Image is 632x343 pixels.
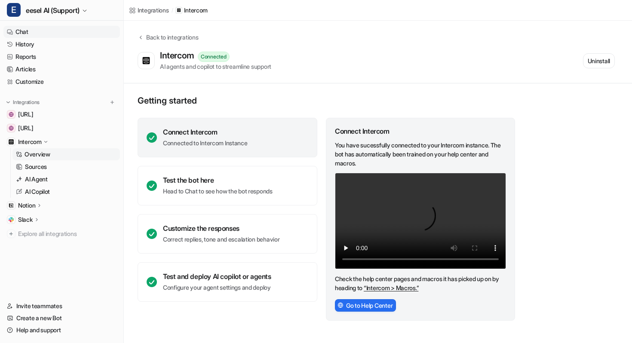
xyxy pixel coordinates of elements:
[3,228,120,240] a: Explore all integrations
[335,274,506,292] p: Check the help center pages and macros it has picked up on by heading to
[175,6,208,15] a: Intercom
[9,217,14,222] img: Slack
[3,38,120,50] a: History
[144,33,198,42] div: Back to integrations
[3,122,120,134] a: www.eesel.ai[URL]
[25,187,50,196] p: AI Copilot
[583,53,615,68] button: Uninstall
[109,99,115,105] img: menu_add.svg
[18,124,34,132] span: [URL]
[3,63,120,75] a: Articles
[163,139,248,147] p: Connected to Intercom Instance
[160,50,198,61] div: Intercom
[138,6,169,15] div: Integrations
[163,176,273,184] div: Test the bot here
[3,51,120,63] a: Reports
[335,173,506,269] video: Your browser does not support the video tag.
[163,128,248,136] div: Connect Intercom
[335,299,396,312] button: Go to Help Center
[12,173,120,185] a: AI Agent
[18,110,34,119] span: [URL]
[364,284,418,291] a: “Intercom > Macros.”
[138,95,516,106] p: Getting started
[337,302,344,308] img: sourcesIcon
[12,186,120,198] a: AI Copilot
[18,201,35,210] p: Notion
[25,175,48,184] p: AI Agent
[163,224,279,233] div: Customize the responses
[138,33,198,50] button: Back to integrations
[7,3,21,17] span: E
[3,312,120,324] a: Create a new Bot
[9,112,14,117] img: docs.eesel.ai
[3,98,42,107] button: Integrations
[9,139,14,144] img: Intercom
[3,26,120,38] a: Chat
[129,6,169,15] a: Integrations
[3,300,120,312] a: Invite teammates
[18,215,33,224] p: Slack
[9,126,14,131] img: www.eesel.ai
[3,324,120,336] a: Help and support
[25,162,47,171] p: Sources
[335,127,506,135] div: Connect Intercom
[160,62,271,71] div: AI agents and copilot to streamline support
[25,150,50,159] p: Overview
[12,161,120,173] a: Sources
[13,99,40,106] p: Integrations
[163,283,271,292] p: Configure your agent settings and deploy
[184,6,208,15] p: Intercom
[163,187,273,196] p: Head to Chat to see how the bot responds
[26,4,80,16] span: eesel AI (Support)
[3,76,120,88] a: Customize
[5,99,11,105] img: expand menu
[7,230,15,238] img: explore all integrations
[18,138,42,146] p: Intercom
[18,227,117,241] span: Explore all integrations
[12,148,120,160] a: Overview
[163,272,271,281] div: Test and deploy AI copilot or agents
[172,6,173,14] span: /
[3,108,120,120] a: docs.eesel.ai[URL]
[163,235,279,244] p: Correct replies, tone and escalation behavior
[9,203,14,208] img: Notion
[335,141,506,168] p: You have sucessfully connected to your Intercom instance. The bot has automatically been trained ...
[198,52,230,62] div: Connected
